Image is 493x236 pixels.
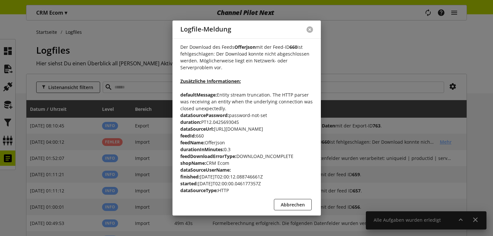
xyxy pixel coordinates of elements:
[180,92,217,98] b: defaultMessage:
[180,44,313,194] p: Der Download des Feeds mit der Feed-ID ist fehlgeschlagen: Der Download konnte nicht abgeschlosse...
[290,44,297,50] b: 660
[180,119,201,125] b: duration:
[180,153,236,159] b: feedDownloadErrorType:
[180,187,218,193] b: dataSourceType:
[180,167,231,173] b: dataSourceUserName:
[180,160,206,166] b: shopName:
[180,180,198,187] b: started:
[180,139,205,146] b: feedName:
[180,78,241,84] b: Zusätzliche Informationen:
[180,112,229,118] b: dataSourcePassword:
[180,126,214,132] b: dataSourceUrl:
[180,26,231,33] h2: Logfile-Meldung
[180,146,224,152] b: durationInMinutes:
[234,44,256,50] b: Offerjson
[274,199,312,210] button: Abbrechen
[180,133,196,139] b: feedId:
[281,201,305,208] span: Abbrechen
[180,174,200,180] b: finished:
